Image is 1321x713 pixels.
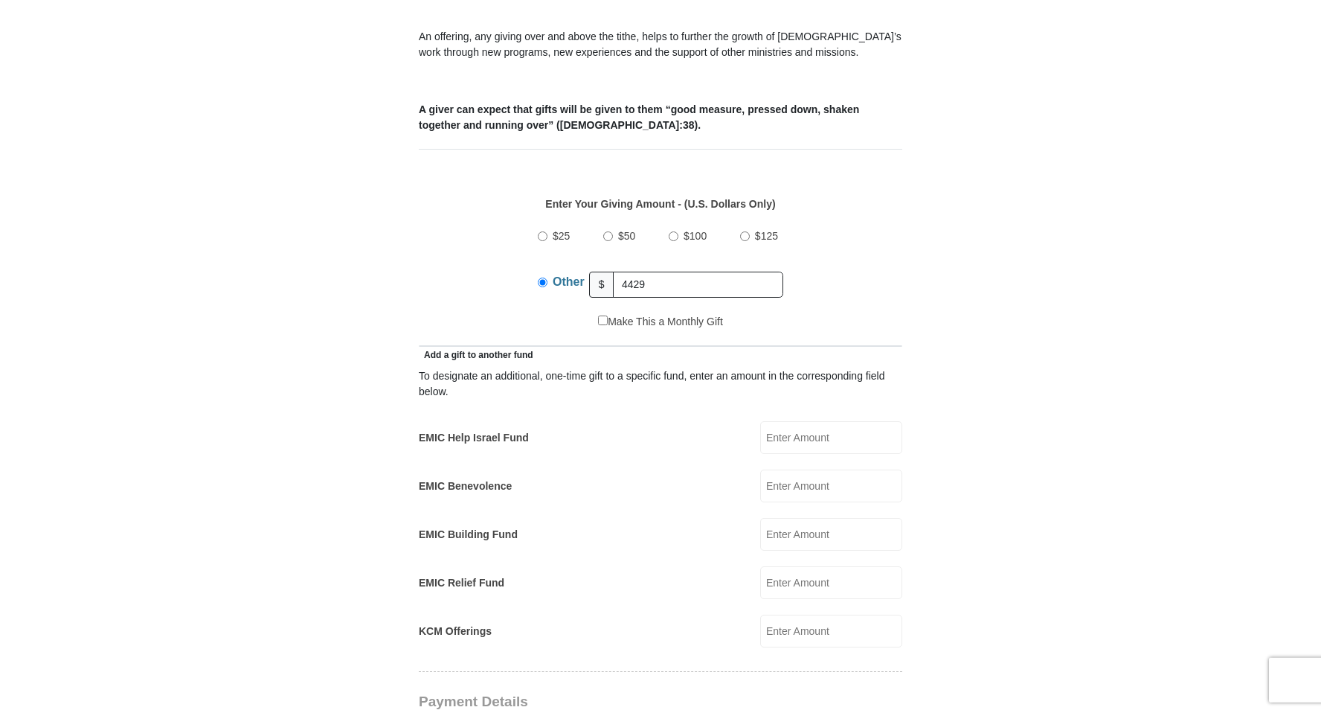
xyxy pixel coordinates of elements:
[598,316,608,325] input: Make This a Monthly Gift
[613,272,783,298] input: Other Amount
[419,624,492,639] label: KCM Offerings
[419,527,518,543] label: EMIC Building Fund
[760,566,902,599] input: Enter Amount
[419,368,902,400] div: To designate an additional, one-time gift to a specific fund, enter an amount in the correspondin...
[419,29,902,60] p: An offering, any giving over and above the tithe, helps to further the growth of [DEMOGRAPHIC_DAT...
[419,694,798,711] h3: Payment Details
[545,198,775,210] strong: Enter Your Giving Amount - (U.S. Dollars Only)
[419,479,512,494] label: EMIC Benevolence
[760,470,902,502] input: Enter Amount
[553,275,585,288] span: Other
[760,421,902,454] input: Enter Amount
[755,230,778,242] span: $125
[760,615,902,648] input: Enter Amount
[760,518,902,551] input: Enter Amount
[553,230,570,242] span: $25
[419,103,859,131] b: A giver can expect that gifts will be given to them “good measure, pressed down, shaken together ...
[684,230,707,242] span: $100
[419,575,504,591] label: EMIC Relief Fund
[598,314,723,330] label: Make This a Monthly Gift
[618,230,635,242] span: $50
[419,430,529,446] label: EMIC Help Israel Fund
[419,350,533,360] span: Add a gift to another fund
[589,272,614,298] span: $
